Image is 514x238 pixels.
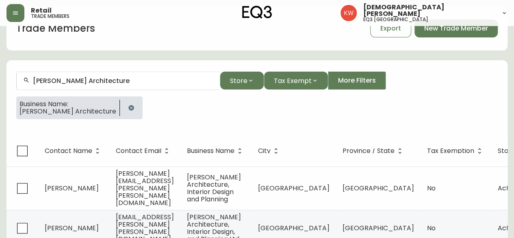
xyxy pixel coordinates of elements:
span: Contact Email [116,147,172,155]
span: City [258,148,271,153]
span: [PERSON_NAME] [45,223,99,233]
span: Business Name [187,148,234,153]
h5: eq3 [GEOGRAPHIC_DATA] [363,17,428,22]
span: Tax Exemption [427,148,474,153]
button: New Trade Member [414,20,498,37]
span: Business Name: [20,100,116,108]
span: Tax Exempt [274,76,312,86]
span: Contact Name [45,148,92,153]
input: Search [33,77,213,85]
span: Store [230,76,247,86]
span: Tax Exemption [427,147,485,155]
button: More Filters [328,72,386,90]
span: More Filters [338,76,376,85]
span: Retail [31,7,52,14]
button: Store [220,72,264,90]
span: Province / State [343,147,405,155]
span: [DEMOGRAPHIC_DATA][PERSON_NAME] [363,4,494,17]
span: [GEOGRAPHIC_DATA] [258,183,330,193]
span: [GEOGRAPHIC_DATA] [343,223,414,233]
img: f33162b67396b0982c40ce2a87247151 [340,5,357,21]
span: Contact Email [116,148,161,153]
button: Export [370,20,411,37]
span: [PERSON_NAME] Architecture, Interior Design and Planning [187,172,241,204]
span: [PERSON_NAME][EMAIL_ADDRESS][PERSON_NAME][PERSON_NAME][DOMAIN_NAME] [116,169,174,207]
span: Contact Name [45,147,103,155]
span: Export [380,24,401,33]
span: Business Name [187,147,245,155]
span: No [427,183,436,193]
span: [GEOGRAPHIC_DATA] [343,183,414,193]
h1: Trade Members [16,22,95,35]
img: logo [242,6,272,19]
span: City [258,147,281,155]
span: [PERSON_NAME] Architecture [20,108,116,115]
button: Tax Exempt [264,72,328,90]
span: New Trade Member [424,24,488,33]
h5: trade members [31,14,69,19]
span: No [427,223,436,233]
span: [PERSON_NAME] [45,183,99,193]
span: [GEOGRAPHIC_DATA] [258,223,330,233]
span: Province / State [343,148,395,153]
